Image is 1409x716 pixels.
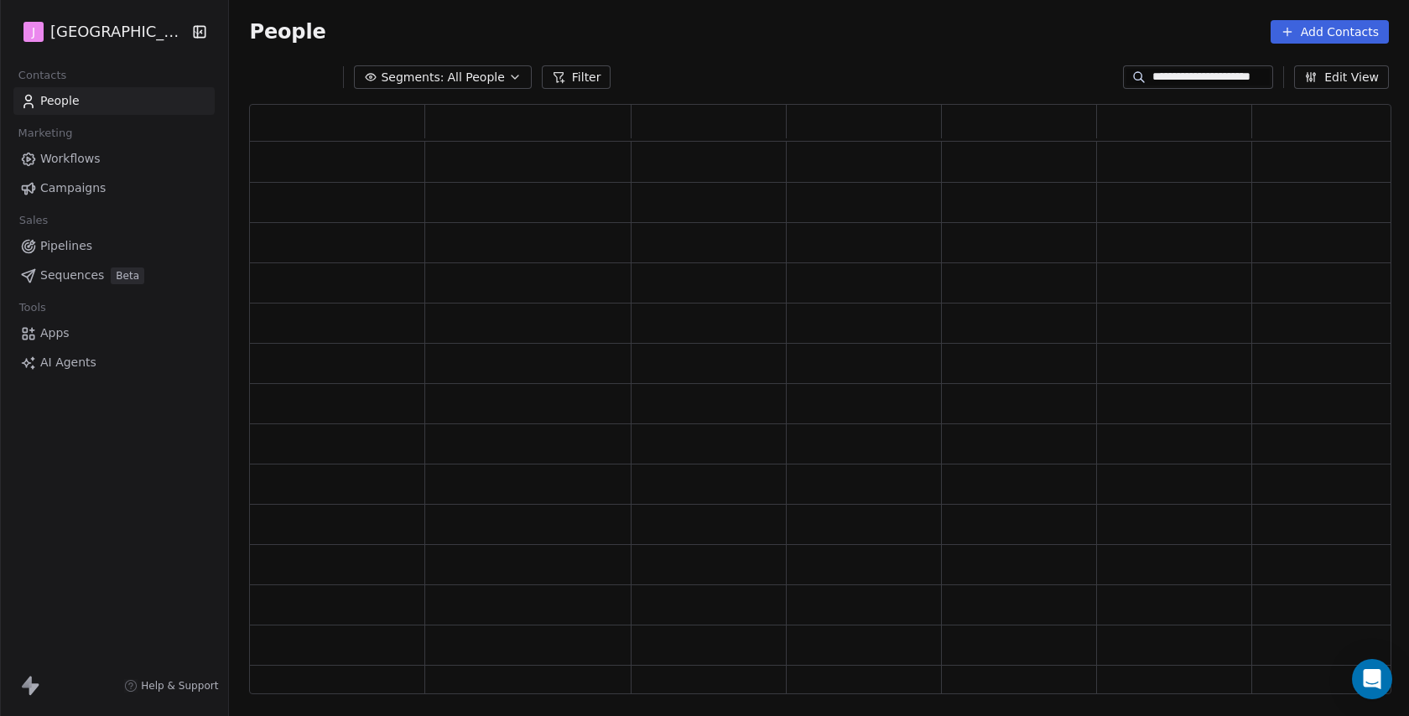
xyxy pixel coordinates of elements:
[40,237,92,255] span: Pipelines
[13,145,215,173] a: Workflows
[13,319,215,347] a: Apps
[13,87,215,115] a: People
[40,150,101,168] span: Workflows
[542,65,611,89] button: Filter
[13,349,215,376] a: AI Agents
[40,354,96,371] span: AI Agents
[32,23,35,40] span: J
[11,63,74,88] span: Contacts
[447,69,504,86] span: All People
[20,18,181,46] button: J[GEOGRAPHIC_DATA]
[11,121,80,146] span: Marketing
[249,19,325,44] span: People
[40,324,70,342] span: Apps
[40,179,106,197] span: Campaigns
[250,142,1407,695] div: grid
[13,232,215,260] a: Pipelines
[40,92,80,110] span: People
[381,69,444,86] span: Segments:
[13,174,215,202] a: Campaigns
[111,267,144,284] span: Beta
[12,208,55,233] span: Sales
[50,21,188,43] span: [GEOGRAPHIC_DATA]
[124,679,218,693] a: Help & Support
[1271,20,1389,44] button: Add Contacts
[1294,65,1389,89] button: Edit View
[141,679,218,693] span: Help & Support
[12,295,53,320] span: Tools
[13,262,215,289] a: SequencesBeta
[40,267,104,284] span: Sequences
[1352,659,1392,699] div: Open Intercom Messenger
